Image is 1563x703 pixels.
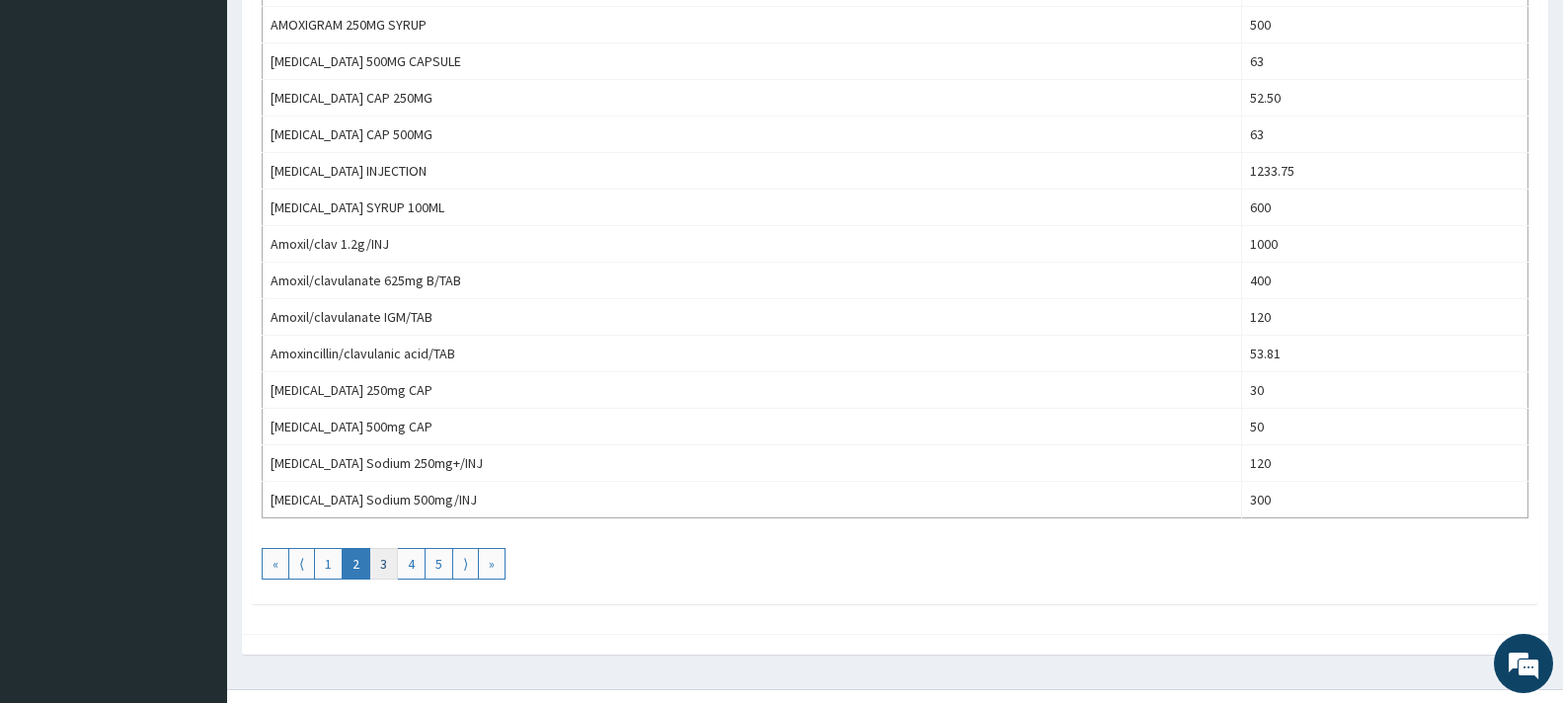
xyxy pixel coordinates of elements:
td: 400 [1241,263,1527,299]
a: Go to previous page [288,548,315,580]
a: Go to page number 4 [397,548,426,580]
a: Go to page number 3 [369,548,398,580]
td: [MEDICAL_DATA] CAP 500MG [263,117,1242,153]
td: Amoxil/clavulanate IGM/TAB [263,299,1242,336]
textarea: Type your message and hit 'Enter' [10,482,376,551]
td: Amoxincillin/clavulanic acid/TAB [263,336,1242,372]
a: Go to first page [262,548,289,580]
td: 1233.75 [1241,153,1527,190]
td: [MEDICAL_DATA] INJECTION [263,153,1242,190]
td: 53.81 [1241,336,1527,372]
span: We're online! [115,220,273,420]
td: 52.50 [1241,80,1527,117]
img: d_794563401_company_1708531726252_794563401 [37,99,80,148]
td: 1000 [1241,226,1527,263]
td: 300 [1241,482,1527,518]
a: Go to page number 2 [342,548,370,580]
td: [MEDICAL_DATA] Sodium 500mg/INJ [263,482,1242,518]
td: 63 [1241,117,1527,153]
div: Minimize live chat window [324,10,371,57]
div: Chat with us now [103,111,332,136]
td: 120 [1241,299,1527,336]
td: [MEDICAL_DATA] Sodium 250mg+/INJ [263,445,1242,482]
a: Go to next page [452,548,479,580]
td: 500 [1241,7,1527,43]
td: [MEDICAL_DATA] 500mg CAP [263,409,1242,445]
td: [MEDICAL_DATA] CAP 250MG [263,80,1242,117]
td: Amoxil/clav 1.2g/INJ [263,226,1242,263]
td: 120 [1241,445,1527,482]
td: Amoxil/clavulanate 625mg B/TAB [263,263,1242,299]
td: [MEDICAL_DATA] 250mg CAP [263,372,1242,409]
td: 30 [1241,372,1527,409]
a: Go to last page [478,548,506,580]
td: 50 [1241,409,1527,445]
td: AMOXIGRAM 250MG SYRUP [263,7,1242,43]
a: Go to page number 1 [314,548,343,580]
td: [MEDICAL_DATA] SYRUP 100ML [263,190,1242,226]
td: 63 [1241,43,1527,80]
td: 600 [1241,190,1527,226]
a: Go to page number 5 [425,548,453,580]
td: [MEDICAL_DATA] 500MG CAPSULE [263,43,1242,80]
